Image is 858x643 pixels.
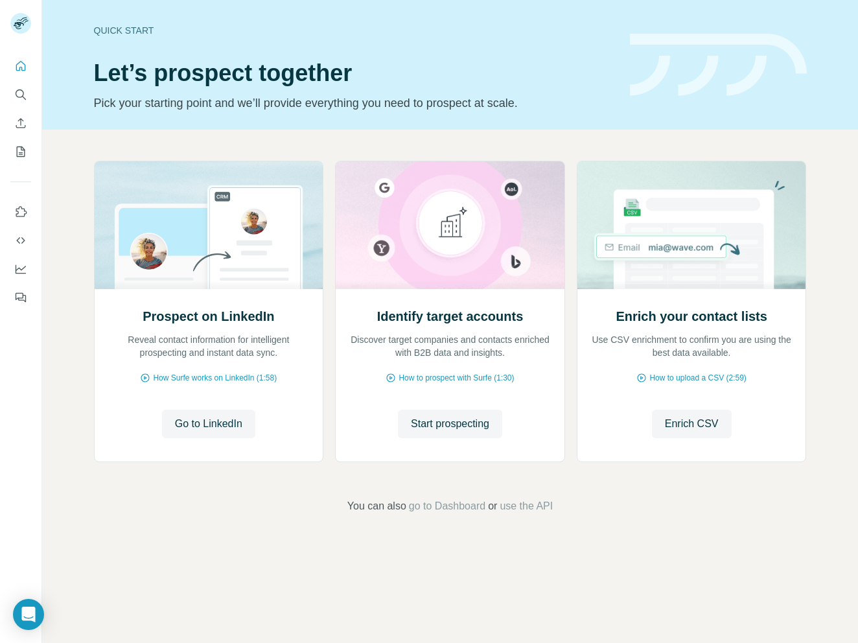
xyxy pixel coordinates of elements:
h2: Prospect on LinkedIn [143,307,274,325]
p: Use CSV enrichment to confirm you are using the best data available. [590,333,793,359]
button: Dashboard [10,257,31,281]
p: Discover target companies and contacts enriched with B2B data and insights. [349,333,551,359]
span: How Surfe works on LinkedIn (1:58) [153,372,277,384]
button: Feedback [10,286,31,309]
button: Use Surfe API [10,229,31,252]
h2: Identify target accounts [377,307,524,325]
button: use the API [500,498,553,514]
span: How to prospect with Surfe (1:30) [399,372,514,384]
span: You can also [347,498,406,514]
button: Enrich CSV [10,111,31,135]
span: Start prospecting [411,416,489,432]
img: banner [630,34,807,97]
span: Enrich CSV [665,416,719,432]
button: Use Surfe on LinkedIn [10,200,31,224]
h2: Enrich your contact lists [616,307,767,325]
button: My lists [10,140,31,163]
img: Prospect on LinkedIn [94,161,324,289]
span: Go to LinkedIn [175,416,242,432]
span: or [488,498,497,514]
span: How to upload a CSV (2:59) [649,372,746,384]
button: go to Dashboard [409,498,485,514]
img: Identify target accounts [335,161,565,289]
div: Open Intercom Messenger [13,599,44,630]
button: Start prospecting [398,410,502,438]
button: Go to LinkedIn [162,410,255,438]
button: Search [10,83,31,106]
button: Enrich CSV [652,410,732,438]
p: Pick your starting point and we’ll provide everything you need to prospect at scale. [94,94,614,112]
h1: Let’s prospect together [94,60,614,86]
img: Enrich your contact lists [577,161,807,289]
button: Quick start [10,54,31,78]
div: Quick start [94,24,614,37]
p: Reveal contact information for intelligent prospecting and instant data sync. [108,333,310,359]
